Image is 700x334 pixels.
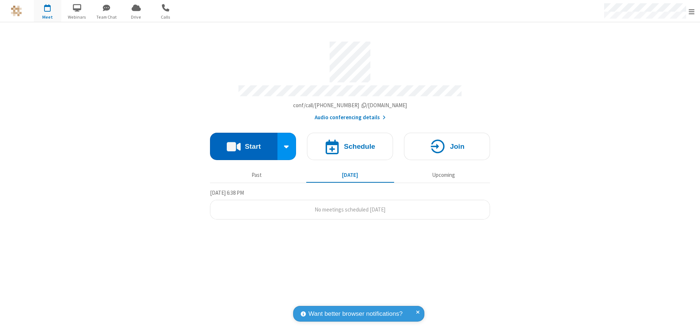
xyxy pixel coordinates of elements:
[308,309,402,319] span: Want better browser notifications?
[293,101,407,110] button: Copy my meeting room linkCopy my meeting room link
[122,14,150,20] span: Drive
[93,14,120,20] span: Team Chat
[400,168,487,182] button: Upcoming
[210,189,244,196] span: [DATE] 6:38 PM
[315,206,385,213] span: No meetings scheduled [DATE]
[210,189,490,220] section: Today's Meetings
[306,168,394,182] button: [DATE]
[11,5,22,16] img: QA Selenium DO NOT DELETE OR CHANGE
[210,133,277,160] button: Start
[404,133,490,160] button: Join
[210,36,490,122] section: Account details
[344,143,375,150] h4: Schedule
[450,143,464,150] h4: Join
[34,14,61,20] span: Meet
[245,143,261,150] h4: Start
[307,133,393,160] button: Schedule
[63,14,91,20] span: Webinars
[293,102,407,109] span: Copy my meeting room link
[277,133,296,160] div: Start conference options
[315,113,386,122] button: Audio conferencing details
[152,14,179,20] span: Calls
[213,168,301,182] button: Past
